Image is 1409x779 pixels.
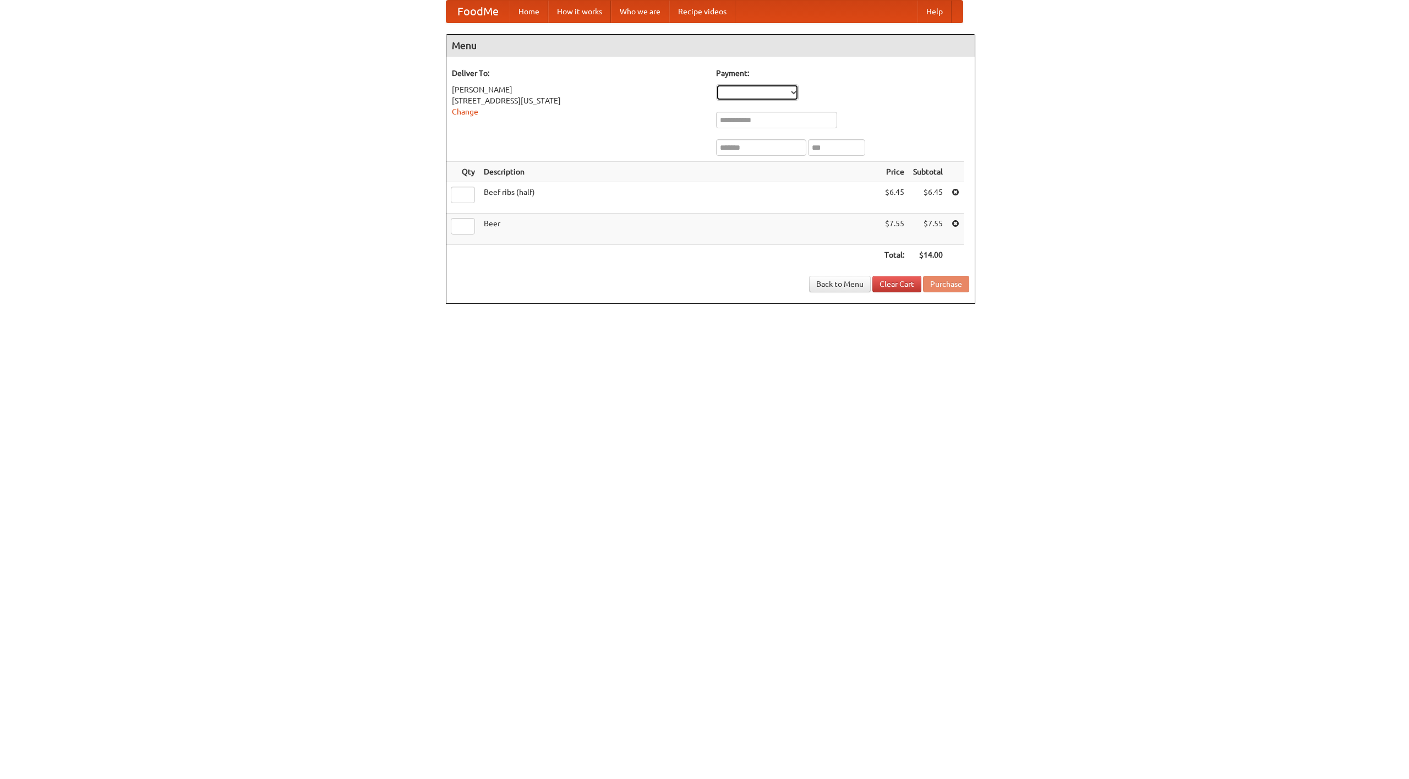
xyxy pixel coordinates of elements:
[548,1,611,23] a: How it works
[809,276,871,292] a: Back to Menu
[669,1,735,23] a: Recipe videos
[880,182,909,214] td: $6.45
[909,214,947,245] td: $7.55
[452,68,705,79] h5: Deliver To:
[909,245,947,265] th: $14.00
[452,107,478,116] a: Change
[446,1,510,23] a: FoodMe
[479,182,880,214] td: Beef ribs (half)
[923,276,969,292] button: Purchase
[452,95,705,106] div: [STREET_ADDRESS][US_STATE]
[446,35,975,57] h4: Menu
[716,68,969,79] h5: Payment:
[909,182,947,214] td: $6.45
[611,1,669,23] a: Who we are
[452,84,705,95] div: [PERSON_NAME]
[909,162,947,182] th: Subtotal
[880,162,909,182] th: Price
[479,214,880,245] td: Beer
[872,276,921,292] a: Clear Cart
[510,1,548,23] a: Home
[446,162,479,182] th: Qty
[880,245,909,265] th: Total:
[880,214,909,245] td: $7.55
[918,1,952,23] a: Help
[479,162,880,182] th: Description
